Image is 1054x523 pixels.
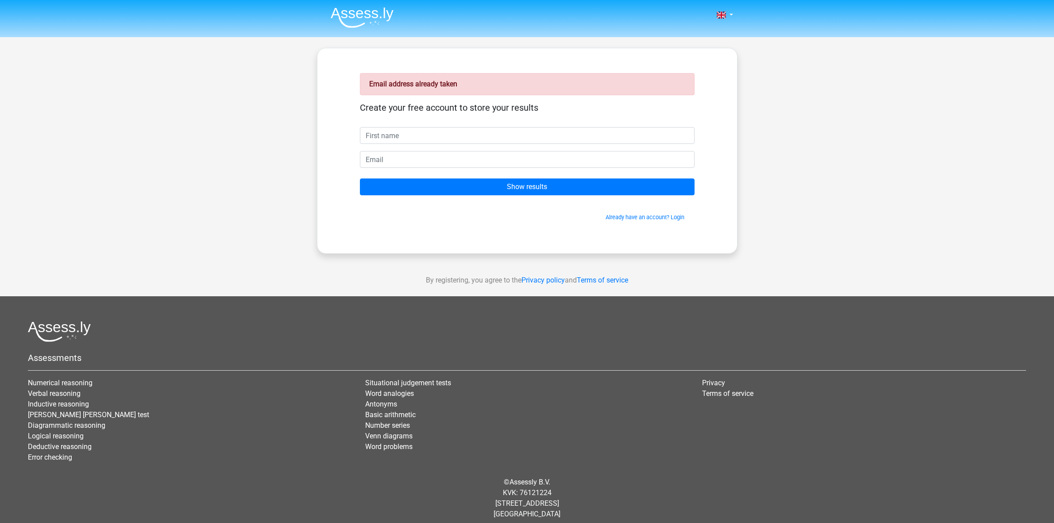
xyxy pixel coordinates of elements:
[28,432,84,440] a: Logical reasoning
[360,151,695,168] input: Email
[365,411,416,419] a: Basic arithmetic
[28,389,81,398] a: Verbal reasoning
[702,379,725,387] a: Privacy
[365,389,414,398] a: Word analogies
[360,127,695,144] input: First name
[510,478,550,486] a: Assessly B.V.
[606,214,684,221] a: Already have an account? Login
[577,276,628,284] a: Terms of service
[365,400,397,408] a: Antonyms
[28,411,149,419] a: [PERSON_NAME] [PERSON_NAME] test
[369,80,457,88] strong: Email address already taken
[28,400,89,408] a: Inductive reasoning
[331,7,394,28] img: Assessly
[360,178,695,195] input: Show results
[360,102,695,113] h5: Create your free account to store your results
[28,353,1026,363] h5: Assessments
[365,421,410,430] a: Number series
[521,276,565,284] a: Privacy policy
[28,453,72,461] a: Error checking
[365,379,451,387] a: Situational judgement tests
[28,379,93,387] a: Numerical reasoning
[702,389,753,398] a: Terms of service
[365,432,413,440] a: Venn diagrams
[28,321,91,342] img: Assessly logo
[365,442,413,451] a: Word problems
[28,421,105,430] a: Diagrammatic reasoning
[28,442,92,451] a: Deductive reasoning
